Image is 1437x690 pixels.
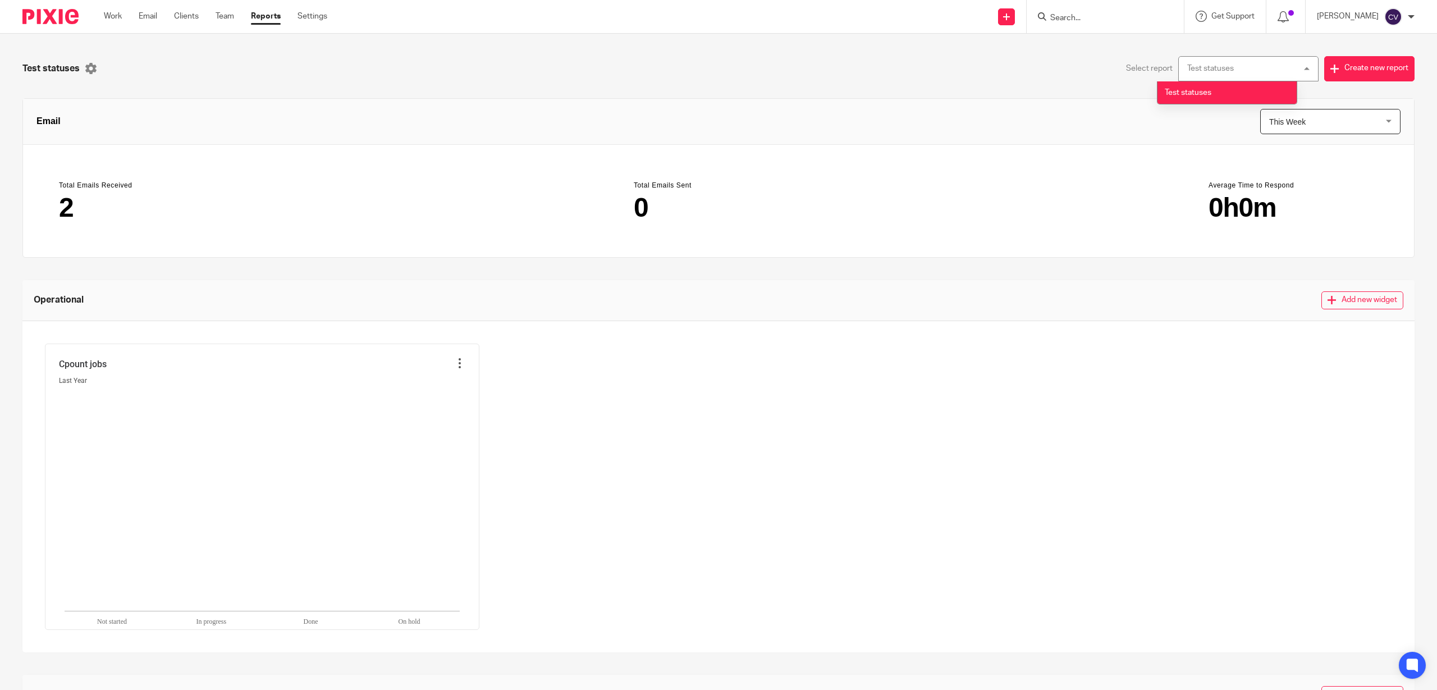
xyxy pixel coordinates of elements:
[216,11,234,22] a: Team
[196,618,227,625] text: In progress
[399,618,420,625] text: On hold
[1321,291,1403,309] button: Add new widget
[1384,8,1402,26] img: svg%3E
[34,294,84,307] span: Operational
[1165,89,1211,97] span: Test statuses
[59,358,107,371] span: Cpount jobs
[1269,117,1306,126] span: This Week
[1187,65,1234,72] div: Test statuses
[634,181,803,190] header: Total Emails Sent
[1209,181,1378,190] header: Average Time to Respond
[1049,13,1150,24] input: Search
[1211,12,1255,20] span: Get Support
[59,194,228,221] main: 2
[59,181,228,190] header: Total Emails Received
[22,9,79,24] img: Pixie
[36,115,61,128] span: Email
[139,11,157,22] a: Email
[1317,11,1379,22] p: [PERSON_NAME]
[304,618,318,625] text: Done
[22,62,80,75] span: Test statuses
[634,194,803,221] main: 0
[1324,56,1415,81] button: Create new report
[174,11,199,22] a: Clients
[104,11,122,22] a: Work
[298,11,327,22] a: Settings
[1209,194,1378,221] main: 0h0m
[1126,63,1173,74] span: Select report
[251,11,281,22] a: Reports
[97,618,127,625] text: Not started
[59,377,87,385] span: Last Year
